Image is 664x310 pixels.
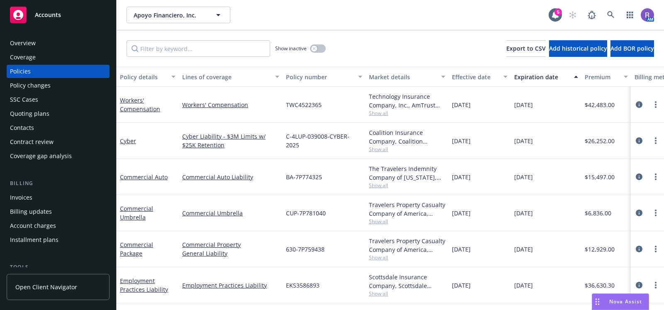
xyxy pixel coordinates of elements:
[10,93,38,106] div: SSC Cases
[506,44,546,52] span: Export to CSV
[283,67,366,87] button: Policy number
[452,281,471,290] span: [DATE]
[286,73,353,81] div: Policy number
[583,7,600,23] a: Report a Bug
[275,45,307,52] span: Show inactive
[651,172,661,182] a: more
[609,298,642,305] span: Nova Assist
[7,205,110,218] a: Billing updates
[581,67,631,87] button: Premium
[7,135,110,149] a: Contract review
[506,40,546,57] button: Export to CSV
[10,205,52,218] div: Billing updates
[641,8,654,22] img: photo
[651,208,661,218] a: more
[592,294,603,310] div: Drag to move
[634,136,644,146] a: circleInformation
[369,237,445,254] div: Travelers Property Casualty Company of America, Travelers Insurance
[514,137,533,145] span: [DATE]
[286,245,325,254] span: 630-7P759438
[585,245,615,254] span: $12,929.00
[117,67,179,87] button: Policy details
[120,137,136,145] a: Cyber
[10,37,36,50] div: Overview
[514,73,569,81] div: Expiration date
[452,245,471,254] span: [DATE]
[7,65,110,78] a: Policies
[622,7,638,23] a: Switch app
[585,73,619,81] div: Premium
[10,233,59,247] div: Installment plans
[182,100,279,109] a: Workers' Compensation
[127,40,270,57] input: Filter by keyword...
[134,11,205,20] span: Apoyo Financiero, Inc.
[182,240,279,249] a: Commercial Property
[286,173,322,181] span: BA-7P774325
[120,277,168,293] a: Employment Practices Liability
[514,100,533,109] span: [DATE]
[179,67,283,87] button: Lines of coverage
[511,67,581,87] button: Expiration date
[7,107,110,120] a: Quoting plans
[603,7,619,23] a: Search
[286,100,322,109] span: TWC4522365
[514,281,533,290] span: [DATE]
[286,132,362,149] span: C-4LUP-039008-CYBER-2025
[286,281,320,290] span: EKS3586893
[7,263,110,271] div: Tools
[182,132,279,149] a: Cyber Liability - $3M Limits w/ $25K Retention
[369,218,445,225] span: Show all
[634,280,644,290] a: circleInformation
[182,249,279,258] a: General Liability
[15,283,77,291] span: Open Client Navigator
[585,100,615,109] span: $42,483.00
[369,182,445,189] span: Show all
[7,121,110,134] a: Contacts
[182,209,279,217] a: Commercial Umbrella
[634,244,644,254] a: circleInformation
[452,73,498,81] div: Effective date
[10,65,31,78] div: Policies
[369,128,445,146] div: Coalition Insurance Company, Coalition Insurance Solutions (Carrier), Coalition Insurance Solutio...
[366,67,449,87] button: Market details
[7,219,110,232] a: Account charges
[35,12,61,18] span: Accounts
[651,280,661,290] a: more
[7,179,110,188] div: Billing
[120,241,153,257] a: Commercial Package
[7,37,110,50] a: Overview
[452,209,471,217] span: [DATE]
[182,281,279,290] a: Employment Practices Liability
[120,96,160,113] a: Workers' Compensation
[10,191,32,204] div: Invoices
[369,273,445,290] div: Scottsdale Insurance Company, Scottsdale Insurance Company (Nationwide), Brown & Riding Insurance...
[585,173,615,181] span: $15,497.00
[7,93,110,106] a: SSC Cases
[369,146,445,153] span: Show all
[369,200,445,218] div: Travelers Property Casualty Company of America, Travelers Insurance
[10,219,56,232] div: Account charges
[634,208,644,218] a: circleInformation
[120,173,168,181] a: Commercial Auto
[369,254,445,261] span: Show all
[592,293,649,310] button: Nova Assist
[120,73,166,81] div: Policy details
[182,73,270,81] div: Lines of coverage
[452,100,471,109] span: [DATE]
[120,205,153,221] a: Commercial Umbrella
[452,173,471,181] span: [DATE]
[369,164,445,182] div: The Travelers Indemnity Company of [US_STATE], Travelers Insurance
[369,73,436,81] div: Market details
[634,172,644,182] a: circleInformation
[549,44,607,52] span: Add historical policy
[610,44,654,52] span: Add BOR policy
[585,281,615,290] span: $36,630.30
[7,51,110,64] a: Coverage
[182,173,279,181] a: Commercial Auto Liability
[651,100,661,110] a: more
[10,135,54,149] div: Contract review
[610,40,654,57] button: Add BOR policy
[452,137,471,145] span: [DATE]
[564,7,581,23] a: Start snowing
[651,136,661,146] a: more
